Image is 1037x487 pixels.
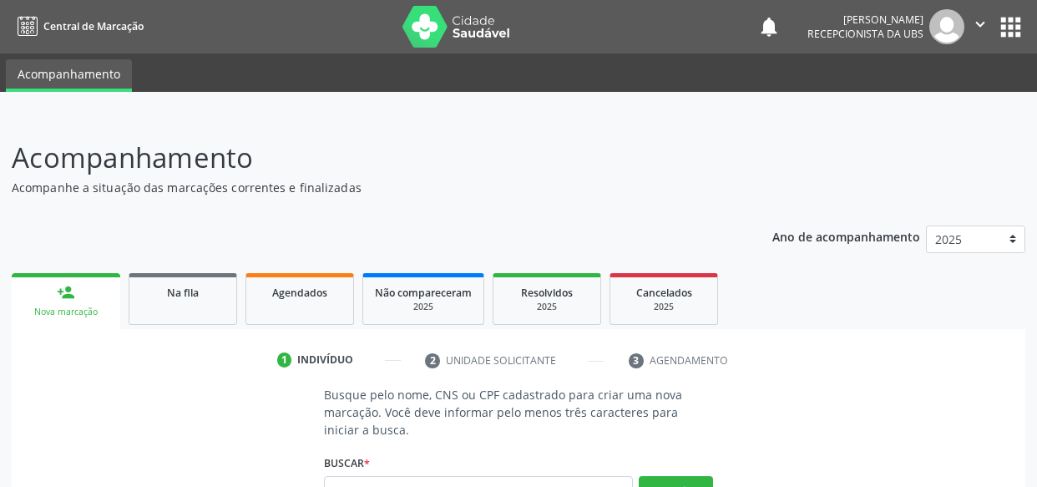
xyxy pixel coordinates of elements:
a: Central de Marcação [12,13,144,40]
div: Nova marcação [23,306,109,318]
img: img [929,9,964,44]
label: Buscar [324,450,370,476]
button: notifications [757,15,781,38]
button: apps [996,13,1025,42]
a: Acompanhamento [6,59,132,92]
div: [PERSON_NAME] [807,13,923,27]
p: Ano de acompanhamento [772,226,920,246]
div: 2025 [622,301,706,313]
span: Na fila [167,286,199,300]
p: Acompanhamento [12,137,721,179]
span: Agendados [272,286,327,300]
button:  [964,9,996,44]
div: Indivíduo [297,353,353,368]
div: person_add [57,283,75,302]
i:  [971,15,989,33]
span: Central de Marcação [43,19,144,33]
span: Resolvidos [521,286,573,300]
span: Cancelados [636,286,692,300]
p: Busque pelo nome, CNS ou CPF cadastrado para criar uma nova marcação. Você deve informar pelo men... [324,386,713,439]
p: Acompanhe a situação das marcações correntes e finalizadas [12,179,721,196]
div: 1 [277,353,292,368]
div: 2025 [505,301,589,313]
span: Recepcionista da UBS [807,27,923,41]
div: 2025 [375,301,472,313]
span: Não compareceram [375,286,472,300]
